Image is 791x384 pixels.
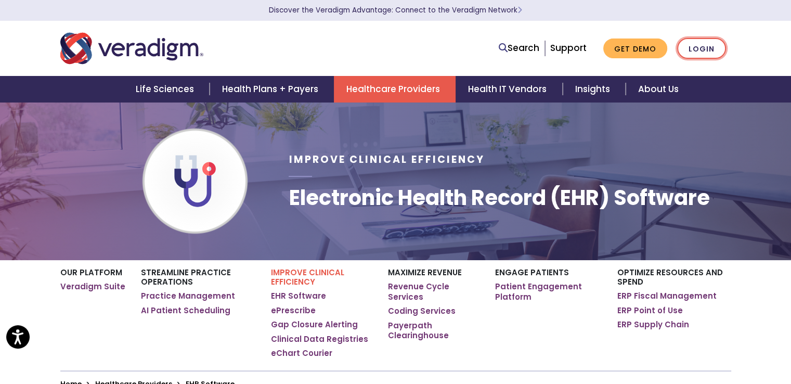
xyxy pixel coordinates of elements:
[141,305,230,316] a: AI Patient Scheduling
[271,319,358,330] a: Gap Closure Alerting
[677,38,726,59] a: Login
[60,31,203,66] img: Veradigm logo
[550,42,587,54] a: Support
[334,76,456,103] a: Healthcare Providers
[210,76,334,103] a: Health Plans + Payers
[289,152,484,167] span: Improve Clinical Efficiency
[617,305,683,316] a: ERP Point of Use
[517,5,522,15] span: Learn More
[499,41,539,55] a: Search
[388,306,456,316] a: Coding Services
[271,305,316,316] a: ePrescribe
[271,291,326,301] a: EHR Software
[271,334,368,344] a: Clinical Data Registries
[123,76,210,103] a: Life Sciences
[617,291,717,301] a: ERP Fiscal Management
[141,291,235,301] a: Practice Management
[603,39,667,59] a: Get Demo
[495,281,602,302] a: Patient Engagement Platform
[617,319,689,330] a: ERP Supply Chain
[60,281,125,292] a: Veradigm Suite
[388,281,479,302] a: Revenue Cycle Services
[289,185,709,210] h1: Electronic Health Record (EHR) Software
[456,76,562,103] a: Health IT Vendors
[388,321,479,341] a: Payerpath Clearinghouse
[271,348,332,359] a: eChart Courier
[563,76,626,103] a: Insights
[626,76,691,103] a: About Us
[269,5,522,15] a: Discover the Veradigm Advantage: Connect to the Veradigm NetworkLearn More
